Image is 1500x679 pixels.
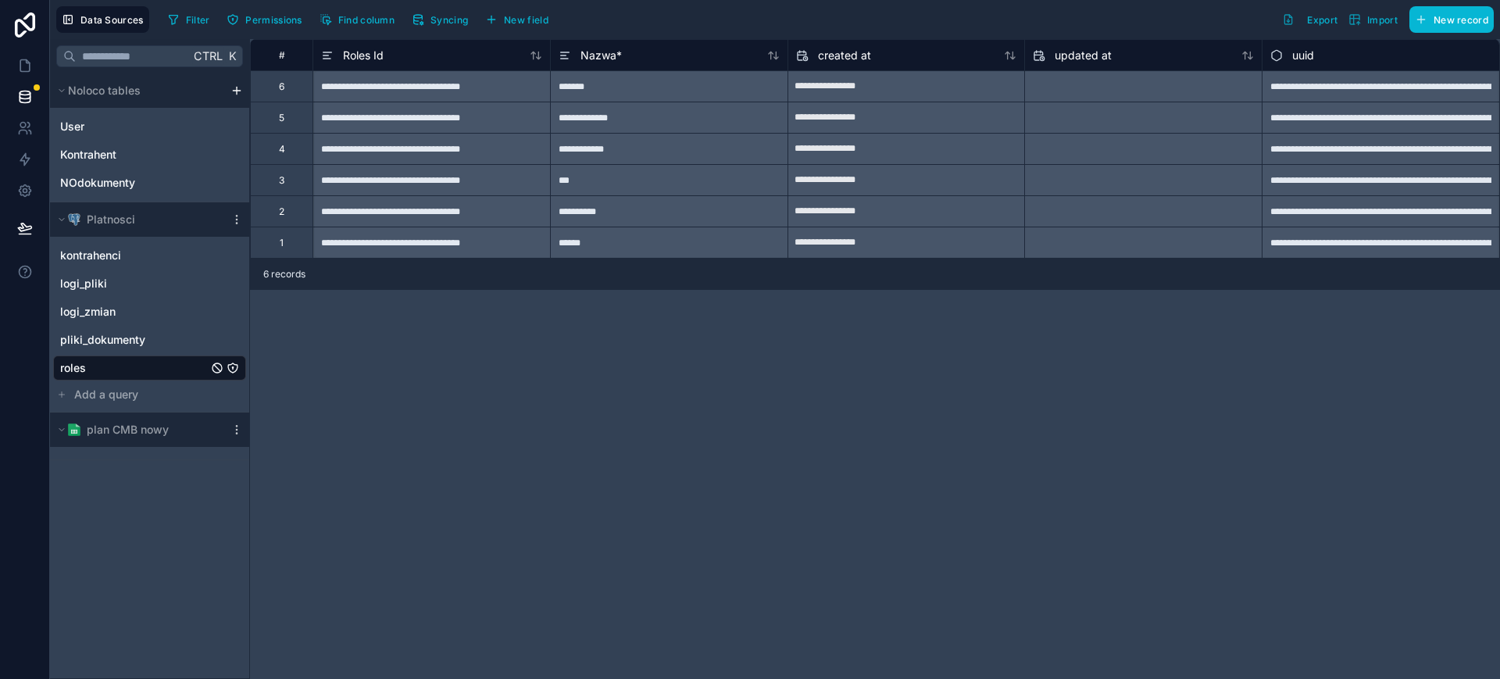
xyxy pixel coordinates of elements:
[279,112,284,124] div: 5
[221,8,313,31] a: Permissions
[279,205,284,218] div: 2
[1307,14,1337,26] span: Export
[480,8,554,31] button: New field
[406,8,480,31] a: Syncing
[1343,6,1403,33] button: Import
[279,174,284,187] div: 3
[1367,14,1398,26] span: Import
[80,14,144,26] span: Data Sources
[343,48,384,63] span: Roles Id
[1409,6,1494,33] button: New record
[56,6,149,33] button: Data Sources
[279,80,284,93] div: 6
[245,14,302,26] span: Permissions
[227,51,237,62] span: K
[263,268,305,281] span: 6 records
[338,14,395,26] span: Find column
[279,143,285,155] div: 4
[406,8,473,31] button: Syncing
[262,49,301,61] div: #
[1434,14,1488,26] span: New record
[186,14,210,26] span: Filter
[314,8,400,31] button: Find column
[504,14,548,26] span: New field
[192,46,224,66] span: Ctrl
[580,48,622,63] span: Nazwa *
[430,14,468,26] span: Syncing
[1292,48,1314,63] span: uuid
[1277,6,1343,33] button: Export
[818,48,871,63] span: created at
[1403,6,1494,33] a: New record
[280,237,284,249] div: 1
[221,8,307,31] button: Permissions
[1055,48,1112,63] span: updated at
[162,8,216,31] button: Filter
